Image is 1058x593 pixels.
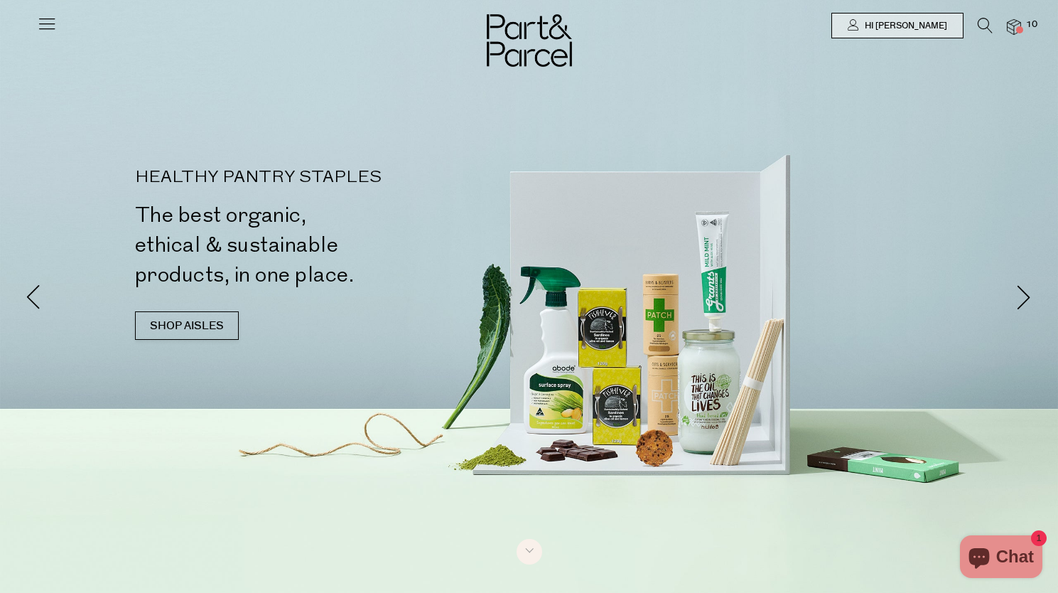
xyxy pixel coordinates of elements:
span: Hi [PERSON_NAME] [861,20,947,32]
a: 10 [1007,19,1021,34]
p: HEALTHY PANTRY STAPLES [135,169,535,186]
inbox-online-store-chat: Shopify online store chat [956,535,1047,582]
a: SHOP AISLES [135,311,239,340]
a: Hi [PERSON_NAME] [831,13,963,38]
span: 10 [1022,18,1041,31]
img: Part&Parcel [487,14,572,67]
h2: The best organic, ethical & sustainable products, in one place. [135,201,535,290]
